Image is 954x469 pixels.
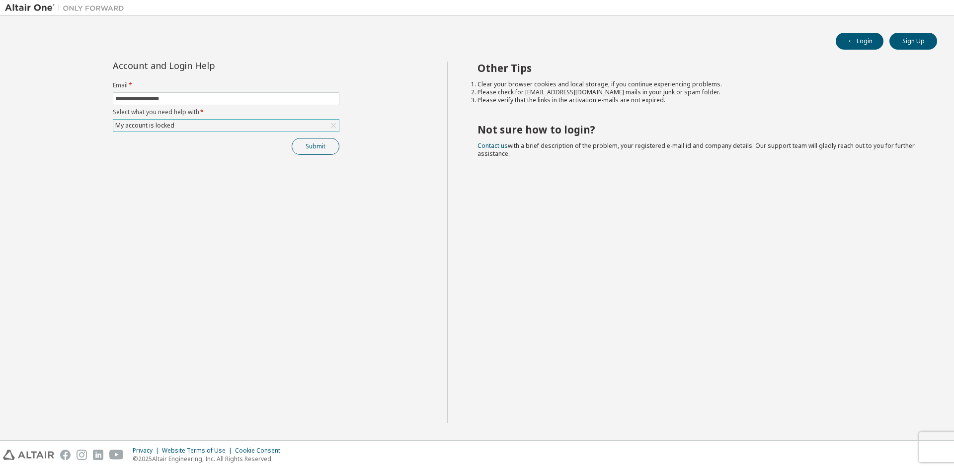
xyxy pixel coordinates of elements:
div: Privacy [133,447,162,455]
button: Login [836,33,883,50]
div: Account and Login Help [113,62,294,69]
img: instagram.svg [77,450,87,460]
h2: Not sure how to login? [477,123,920,136]
p: © 2025 Altair Engineering, Inc. All Rights Reserved. [133,455,286,463]
label: Email [113,81,339,89]
li: Please check for [EMAIL_ADDRESS][DOMAIN_NAME] mails in your junk or spam folder. [477,88,920,96]
div: Cookie Consent [235,447,286,455]
img: linkedin.svg [93,450,103,460]
button: Sign Up [889,33,937,50]
span: with a brief description of the problem, your registered e-mail id and company details. Our suppo... [477,141,915,158]
div: My account is locked [113,120,339,132]
img: facebook.svg [60,450,71,460]
li: Clear your browser cookies and local storage, if you continue experiencing problems. [477,80,920,88]
label: Select what you need help with [113,108,339,116]
img: youtube.svg [109,450,124,460]
button: Submit [292,138,339,155]
h2: Other Tips [477,62,920,74]
img: Altair One [5,3,129,13]
img: altair_logo.svg [3,450,54,460]
div: My account is locked [114,120,176,131]
a: Contact us [477,141,508,150]
li: Please verify that the links in the activation e-mails are not expired. [477,96,920,104]
div: Website Terms of Use [162,447,235,455]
